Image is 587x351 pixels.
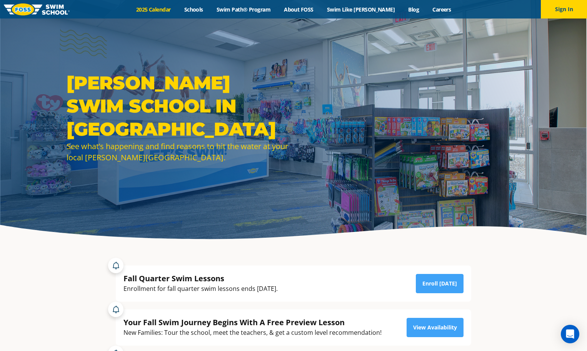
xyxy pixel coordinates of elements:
div: Open Intercom Messenger [561,325,579,343]
div: See what’s happening and find reasons to hit the water at your local [PERSON_NAME][GEOGRAPHIC_DATA]. [67,141,290,163]
img: FOSS Swim School Logo [4,3,70,15]
a: 2025 Calendar [129,6,177,13]
a: View Availability [407,318,464,337]
a: Blog [402,6,426,13]
div: Your Fall Swim Journey Begins With A Free Preview Lesson [123,317,382,327]
a: Swim Path® Program [210,6,277,13]
div: New Families: Tour the school, meet the teachers, & get a custom level recommendation! [123,327,382,338]
h1: [PERSON_NAME] Swim School in [GEOGRAPHIC_DATA] [67,71,290,141]
div: Enrollment for fall quarter swim lessons ends [DATE]. [123,284,278,294]
a: Schools [177,6,210,13]
a: About FOSS [277,6,320,13]
div: Fall Quarter Swim Lessons [123,273,278,284]
a: Enroll [DATE] [416,274,464,293]
a: Careers [426,6,458,13]
a: Swim Like [PERSON_NAME] [320,6,402,13]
